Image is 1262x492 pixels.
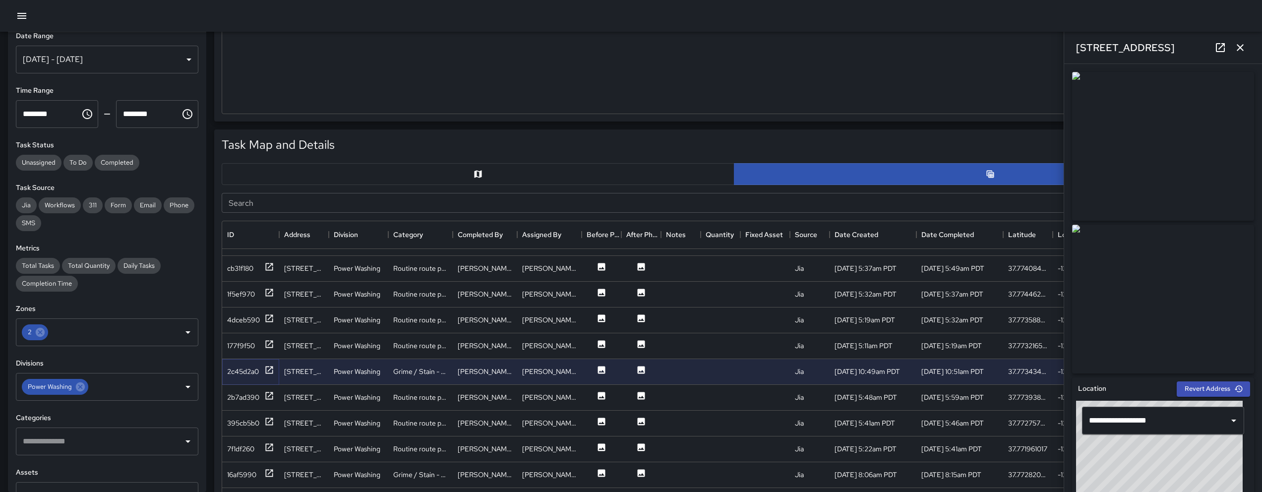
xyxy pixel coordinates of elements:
div: Notes [666,221,686,248]
div: After Photo [621,221,661,248]
div: Power Washing [334,341,380,351]
span: Total Quantity [62,261,116,270]
div: 16af5990 [227,470,256,480]
div: Date Created [835,221,878,248]
h6: Divisions [16,358,198,369]
span: Email [134,201,162,209]
span: Form [105,201,132,209]
button: Open [181,380,195,394]
div: Total Tasks [16,258,60,274]
div: 8/27/2025, 5:48am PDT [835,392,897,402]
div: Daily Tasks [118,258,161,274]
div: Address [279,221,329,248]
div: 2c45d2a0 [227,367,259,376]
div: -122.413955074 [1058,444,1097,454]
div: Assigned By [517,221,582,248]
div: 8/27/2025, 5:41am PDT [921,444,982,454]
button: Open [181,325,195,339]
div: Phone [164,197,194,213]
div: Unassigned [16,155,61,171]
div: 8/28/2025, 5:37am PDT [835,263,897,273]
span: Daily Tasks [118,261,161,270]
div: Routine route power wash spray [393,444,448,454]
button: 4dceb590 [227,313,274,326]
div: Routine route power wash spray [393,315,448,325]
div: Total Quantity [62,258,116,274]
div: 8/27/2025, 5:46am PDT [921,418,984,428]
div: -122.415002003 [1058,289,1097,299]
div: 2b7ad390 [227,392,259,402]
div: 8/28/2025, 5:32am PDT [835,289,897,299]
div: SMS [16,215,41,231]
div: 165 11th Street [284,315,324,325]
div: 177f9f50 [227,341,255,351]
div: 37.773434467 [1008,367,1048,376]
div: Quantity [706,221,734,248]
div: Jia [795,444,804,454]
button: cb31f180 [227,262,274,274]
span: Power Washing [22,381,78,392]
div: Jia [795,392,804,402]
div: Form [105,197,132,213]
div: DeAndre Barney [522,392,577,402]
span: Jia [16,201,37,209]
div: Jia [795,367,804,376]
div: cb31f180 [227,263,253,273]
div: Before Photo [587,221,621,248]
div: After Photo [626,221,661,248]
div: DeAndre Barney [522,263,577,273]
div: Notes [661,221,701,248]
div: 8/27/2025, 5:22am PDT [835,444,897,454]
div: 1551 Mission Street [284,367,324,376]
div: DeAndre Barney [458,392,512,402]
h5: Task Map and Details [222,137,335,153]
div: Completion Time [16,276,78,292]
div: 8/27/2025, 5:41am PDT [835,418,895,428]
div: 7f1df260 [227,444,254,454]
button: 395cb5b0 [227,417,274,429]
div: Routine route power wash spray [393,289,448,299]
div: 190 10th Street [284,263,324,273]
div: 395cb5b0 [227,418,259,428]
div: Fixed Asset [745,221,783,248]
button: Choose time, selected time is 12:00 AM [77,104,97,124]
div: 311 [83,197,103,213]
div: 8/27/2025, 10:51am PDT [921,367,984,376]
div: 1f5ef970 [227,289,255,299]
div: Power Washing [334,470,380,480]
div: To Do [63,155,93,171]
div: DeAndre Barney [522,367,577,376]
div: Category [393,221,423,248]
button: Choose time, selected time is 11:59 PM [178,104,197,124]
button: Table [734,163,1247,185]
div: 37.773588481 [1008,315,1048,325]
div: Jia [795,263,804,273]
div: Before Photo [582,221,621,248]
div: Latitude [1003,221,1053,248]
div: -122.414976736 [1058,418,1097,428]
div: [DATE] - [DATE] [16,46,198,73]
span: Phone [164,201,194,209]
div: ID [227,221,234,248]
button: 16af5990 [227,468,274,481]
div: 37.772820528 [1008,470,1048,480]
div: DeAndre Barney [522,470,577,480]
span: Completed [95,158,139,167]
div: DeAndre Barney [458,444,512,454]
div: Power Washing [334,392,380,402]
div: 8/19/2025, 8:06am PDT [835,470,897,480]
svg: Table [985,169,995,179]
div: DeAndre Barney [458,263,512,273]
div: 8/28/2025, 5:11am PDT [835,341,893,351]
button: 2b7ad390 [227,391,274,403]
div: Quantity [701,221,740,248]
div: ID [222,221,279,248]
div: Grime / Stain - Spot Wash [393,470,448,480]
div: -122.415630582 [1058,341,1097,351]
div: 37.774084748 [1008,263,1048,273]
div: 8/27/2025, 5:59am PDT [921,392,984,402]
div: -122.418044155 [1058,367,1097,376]
div: Date Created [830,221,916,248]
h6: Zones [16,304,198,314]
span: SMS [16,219,41,227]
